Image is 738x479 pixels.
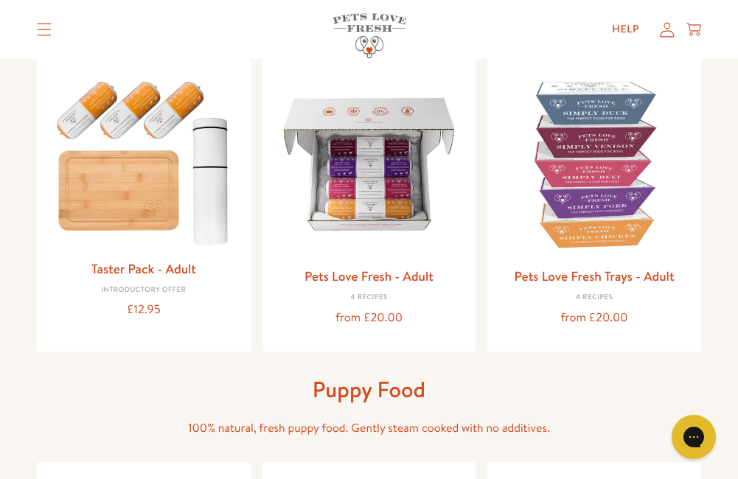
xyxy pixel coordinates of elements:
[49,69,239,251] img: Taster Pack - Adult
[274,293,464,302] div: 4 Recipes
[664,410,723,464] iframe: Gorgias live chat messenger
[133,375,605,404] h1: Puppy Food
[499,69,689,259] img: Pets Love Fresh Trays - Adult
[333,13,406,58] img: Pets Love Fresh
[515,267,675,285] a: Pets Love Fresh Trays - Adult
[274,69,464,259] img: Pets Love Fresh - Adult
[499,308,689,328] div: from £20.00
[49,286,239,295] div: Introductory Offer
[25,11,63,48] summary: Translation missing: en.sections.header.menu
[304,267,434,285] a: Pets Love Fresh - Adult
[49,300,239,320] div: £12.95
[91,259,196,278] a: Taster Pack - Adult
[600,15,651,44] a: Help
[188,420,550,436] span: 100% natural, fresh puppy food. Gently steam cooked with no additives.
[499,293,689,302] div: 4 Recipes
[274,308,464,328] div: from £20.00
